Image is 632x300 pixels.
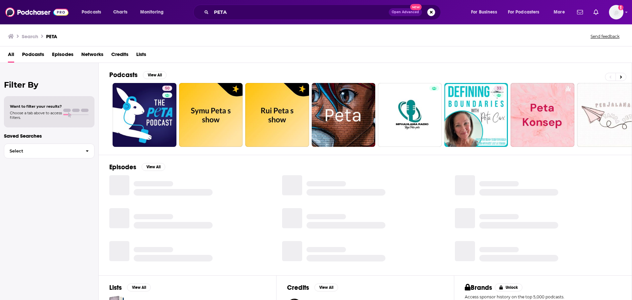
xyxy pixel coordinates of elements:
a: 33 [444,83,508,147]
span: Choose a tab above to access filters. [10,111,62,120]
button: open menu [549,7,573,17]
input: Search podcasts, credits, & more... [211,7,389,17]
button: View All [143,71,167,79]
a: 50 [113,83,176,147]
a: Show notifications dropdown [574,7,586,18]
button: Send feedback [589,34,621,39]
a: EpisodesView All [109,163,165,171]
h3: PETA [46,33,57,40]
span: Logged in as WesBurdett [609,5,623,19]
a: Podcasts [22,49,44,63]
p: Saved Searches [4,133,94,139]
button: View All [314,284,338,291]
a: Episodes [52,49,73,63]
span: More [554,8,565,17]
span: Charts [113,8,127,17]
span: 33 [497,85,501,92]
button: Unlock [495,284,523,291]
button: Open AdvancedNew [389,8,422,16]
a: CreditsView All [287,284,338,292]
a: PodcastsView All [109,71,167,79]
a: Lists [136,49,146,63]
svg: Add a profile image [618,5,623,10]
button: open menu [466,7,505,17]
h2: Credits [287,284,309,292]
span: For Podcasters [508,8,540,17]
a: Credits [111,49,128,63]
span: New [410,4,422,10]
h2: Filter By [4,80,94,90]
a: Networks [81,49,103,63]
img: Podchaser - Follow, Share and Rate Podcasts [5,6,68,18]
button: View All [127,284,151,291]
h2: Lists [109,284,122,292]
button: open menu [136,7,172,17]
a: Charts [109,7,131,17]
h2: Episodes [109,163,136,171]
span: Want to filter your results? [10,104,62,109]
div: Search podcasts, credits, & more... [199,5,447,20]
h2: Brands [465,284,492,292]
a: 50 [162,86,172,91]
a: All [8,49,14,63]
img: User Profile [609,5,623,19]
h3: Search [22,33,38,40]
span: Podcasts [82,8,101,17]
a: Show notifications dropdown [591,7,601,18]
span: For Business [471,8,497,17]
button: open menu [504,7,549,17]
a: ListsView All [109,284,151,292]
button: Show profile menu [609,5,623,19]
button: Select [4,144,94,158]
span: Open Advanced [392,11,419,14]
p: Access sponsor history on the top 5,000 podcasts. [465,294,621,299]
h2: Podcasts [109,71,138,79]
span: 50 [165,85,170,92]
button: View All [142,163,165,171]
a: 33 [494,86,504,91]
span: Monitoring [140,8,164,17]
button: open menu [77,7,110,17]
span: Select [4,149,80,153]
